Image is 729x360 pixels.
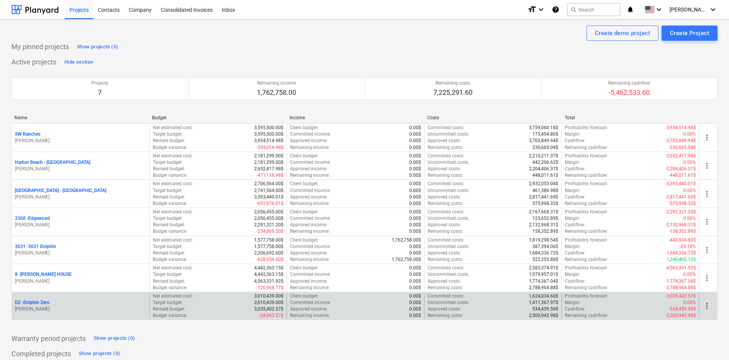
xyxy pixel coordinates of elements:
[15,243,146,256] div: 3031 -3031 Dolphin[PERSON_NAME]
[532,187,558,194] p: 461,386.98$
[15,306,146,312] p: [PERSON_NAME]
[15,299,146,312] div: DZ -Dolphin Zero[PERSON_NAME]
[153,209,193,215] p: Net estimated cost :
[254,222,284,228] p: 2,291,321.20$
[565,228,608,235] p: Remaining cashflow :
[409,293,421,299] p: 0.00$
[256,285,284,291] p: -120,968.77$
[428,222,461,228] p: Approved costs :
[428,209,464,215] p: Committed costs :
[702,133,711,142] span: more_vert
[254,293,284,299] p: 3,010,439.00$
[14,115,146,120] div: Name
[565,181,608,187] p: Profitability forecast :
[565,144,608,151] p: Remaining cashflow :
[409,194,421,200] p: 0.00$
[77,43,118,51] div: Show projects (0)
[94,334,135,343] div: Show projects (0)
[565,200,608,207] p: Remaining cashflow :
[665,250,696,256] p: -1,684,336.72$
[565,256,608,263] p: Remaining cashflow :
[409,312,421,319] p: 0.00$
[552,5,559,14] i: Knowledge base
[665,153,696,159] p: -2,652,417.98$
[428,228,463,235] p: Remaining costs :
[702,161,711,170] span: more_vert
[11,42,69,51] p: My pinned projects
[153,228,187,235] p: Budget variance :
[153,172,187,179] p: Budget variance :
[290,138,327,144] p: Approved income :
[254,138,284,144] p: 3,934,514.98$
[152,115,284,120] div: Budget
[153,265,193,271] p: Net estimated cost :
[565,306,585,312] p: Cashflow :
[153,312,187,319] p: Budget variance :
[11,349,71,358] p: Completed projects
[570,6,577,13] span: search
[254,153,284,159] p: 2,181,299.00$
[254,237,284,243] p: 1,577,758.00$
[409,172,421,179] p: 0.00$
[565,209,608,215] p: Profitability forecast :
[428,181,464,187] p: Committed costs :
[428,144,463,151] p: Remaining costs :
[565,285,608,291] p: Remaining cashflow :
[669,237,696,243] p: -443,934.60$
[702,245,711,254] span: more_vert
[153,243,183,250] p: Target budget :
[529,222,558,228] p: 2,132,968.31$
[254,166,284,172] p: 2,652,417.98$
[567,3,620,16] button: Search
[428,138,461,144] p: Approved costs :
[565,250,585,256] p: Cashflow :
[290,166,327,172] p: Approved income :
[254,306,284,312] p: 3,035,402.57$
[428,159,469,166] p: Uncommitted costs :
[665,166,696,172] p: -2,204,406.37$
[683,187,696,194] p: 0.00%
[92,332,137,344] button: Show projects (0)
[667,256,696,263] p: 1,240,402.12$
[153,250,185,256] p: Revised budget :
[565,115,696,120] div: Total
[565,312,608,319] p: Remaining cashflow :
[409,243,421,250] p: 0.00$
[15,159,90,166] p: Harbor Beach - [GEOGRAPHIC_DATA]
[15,187,106,194] p: [GEOGRAPHIC_DATA] - [GEOGRAPHIC_DATA]
[565,271,580,278] p: Margin :
[665,278,696,285] p: -1,774,367.04$
[529,138,558,144] p: 3,703,849.94$
[565,222,585,228] p: Cashflow :
[15,131,40,138] p: SW Ranches
[91,88,108,97] p: 7
[409,285,421,291] p: 0.00$
[683,271,696,278] p: 0.00%
[409,228,421,235] p: 0.00$
[529,285,558,291] p: 2,788,964.88$
[691,323,729,360] div: Chat Widget
[392,256,421,263] p: 1,762,758.00$
[665,222,696,228] p: -2,132,968.31$
[153,285,187,291] p: Budget variance :
[290,125,319,131] p: Client budget :
[290,256,330,263] p: Remaining income :
[409,166,421,172] p: 0.00$
[15,215,146,228] div: 3300 -Edgewood[PERSON_NAME]
[565,131,580,138] p: Margin :
[409,306,421,312] p: 0.00$
[409,278,421,285] p: 0.00$
[153,159,183,166] p: Target budget :
[15,222,146,228] p: [PERSON_NAME]
[153,194,185,200] p: Revised budget :
[565,243,580,250] p: Margin :
[409,265,421,271] p: 0.00$
[532,256,558,263] p: 522,355.88$
[595,28,650,38] div: Create demo project
[409,125,421,131] p: 0.00$
[153,181,193,187] p: Net estimated cost :
[527,5,537,14] i: format_size
[608,80,650,86] p: Remaining cashflow
[529,153,558,159] p: 2,210,211.37$
[153,299,183,306] p: Target budget :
